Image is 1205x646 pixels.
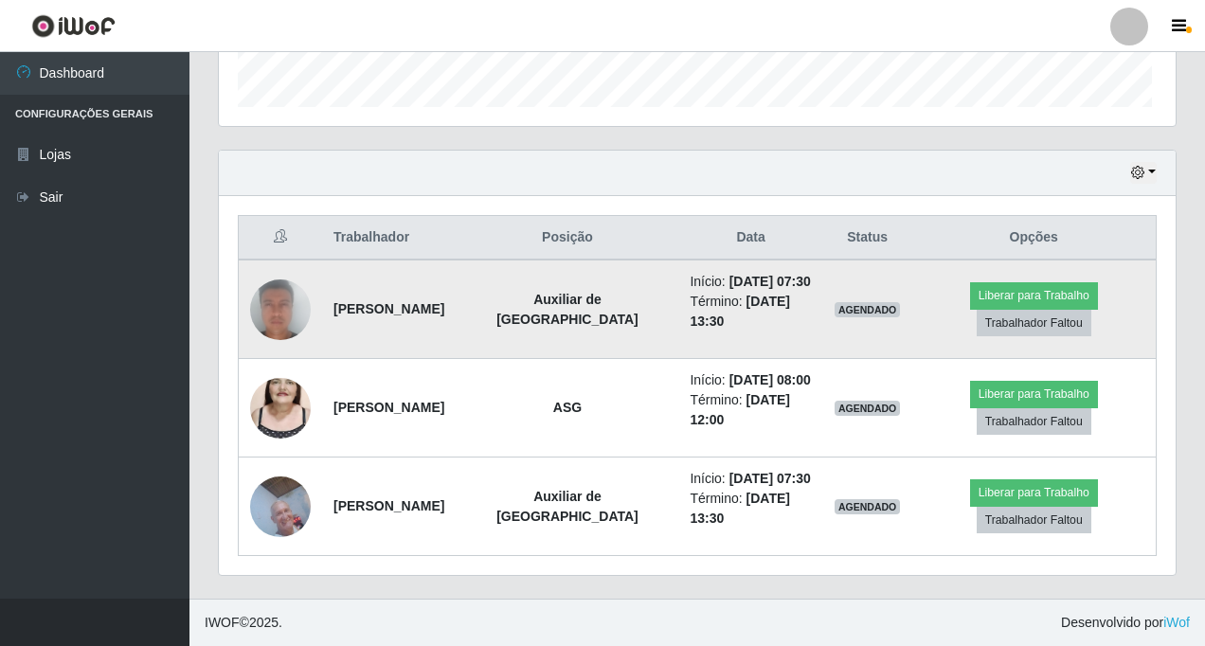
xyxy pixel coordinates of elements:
[690,469,811,489] li: Início:
[1163,615,1190,630] a: iWof
[690,370,811,390] li: Início:
[678,216,822,260] th: Data
[205,615,240,630] span: IWOF
[690,390,811,430] li: Término:
[205,613,282,633] span: © 2025 .
[333,301,444,316] strong: [PERSON_NAME]
[31,14,116,38] img: CoreUI Logo
[970,381,1098,407] button: Liberar para Trabalho
[970,479,1098,506] button: Liberar para Trabalho
[333,400,444,415] strong: [PERSON_NAME]
[496,489,638,524] strong: Auxiliar de [GEOGRAPHIC_DATA]
[553,400,582,415] strong: ASG
[977,408,1091,435] button: Trabalhador Faltou
[835,499,901,514] span: AGENDADO
[322,216,456,260] th: Trabalhador
[250,354,311,462] img: 1745854264697.jpeg
[729,372,811,387] time: [DATE] 08:00
[1061,613,1190,633] span: Desenvolvido por
[690,292,811,332] li: Término:
[729,274,811,289] time: [DATE] 07:30
[456,216,678,260] th: Posição
[970,282,1098,309] button: Liberar para Trabalho
[823,216,912,260] th: Status
[835,401,901,416] span: AGENDADO
[690,489,811,529] li: Término:
[250,247,311,372] img: 1748706192585.jpeg
[690,272,811,292] li: Início:
[835,302,901,317] span: AGENDADO
[729,471,811,486] time: [DATE] 07:30
[977,507,1091,533] button: Trabalhador Faltou
[333,498,444,513] strong: [PERSON_NAME]
[977,310,1091,336] button: Trabalhador Faltou
[911,216,1156,260] th: Opções
[250,466,311,547] img: 1753725532430.jpeg
[496,292,638,327] strong: Auxiliar de [GEOGRAPHIC_DATA]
